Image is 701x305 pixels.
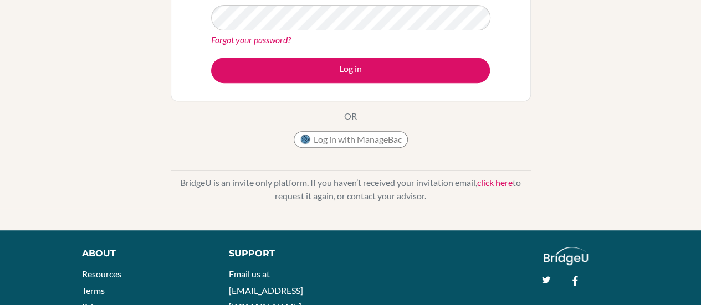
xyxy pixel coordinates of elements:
[294,131,408,148] button: Log in with ManageBac
[82,285,105,296] a: Terms
[211,34,291,45] a: Forgot your password?
[344,110,357,123] p: OR
[544,247,589,265] img: logo_white@2x-f4f0deed5e89b7ecb1c2cc34c3e3d731f90f0f143d5ea2071677605dd97b5244.png
[82,247,204,260] div: About
[229,247,340,260] div: Support
[477,177,513,188] a: click here
[171,176,531,203] p: BridgeU is an invite only platform. If you haven’t received your invitation email, to request it ...
[211,58,490,83] button: Log in
[82,268,121,279] a: Resources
